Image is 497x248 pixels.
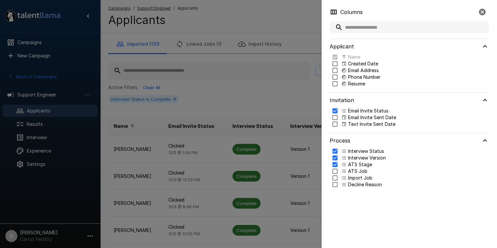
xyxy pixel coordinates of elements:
p: Resume [348,80,365,87]
p: Email Invite Sent Date [348,114,396,121]
p: Email Invite Status [348,107,388,114]
h6: Invitation [330,95,354,105]
p: Name [348,54,360,60]
p: Phone Number [348,74,380,80]
p: Interview Version [348,155,386,161]
p: Interview Status [348,148,384,155]
p: ATS Stage [348,161,372,168]
p: Decline Reason [348,181,382,188]
p: Created Date [348,60,378,67]
h6: Process [330,136,350,145]
p: Text Invite Sent Date [348,121,395,128]
h6: Applicant [330,42,354,51]
p: Email Address [348,67,379,74]
p: Import Job [348,175,372,181]
p: ATS Job [348,168,367,175]
p: Columns [340,8,363,16]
